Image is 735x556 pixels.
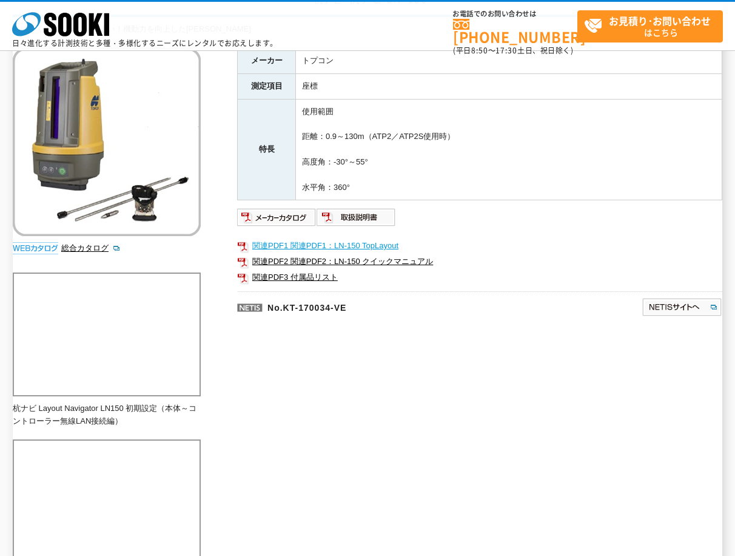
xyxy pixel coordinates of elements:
[317,208,396,227] img: 取扱説明書
[495,45,517,56] span: 17:30
[609,13,711,28] strong: お見積り･お問い合わせ
[238,99,296,200] th: 特長
[237,291,525,320] p: No.KT-170034-VE
[296,49,722,74] td: トプコン
[237,270,722,285] a: 関連PDF3 付属品リスト
[13,402,201,428] p: 杭ナビ Layout Navigator LN150 初期設定（本体～コントローラー無線LAN接続編）
[642,297,722,317] img: NETISサイトへ
[453,19,577,44] a: [PHONE_NUMBER]
[13,48,201,236] img: 杭ナビ LNｰ150
[577,10,723,42] a: お見積り･お問い合わせはこちら
[12,39,278,47] p: 日々進化する計測技術と多種・多様化するニーズにレンタルでお応えします。
[471,45,488,56] span: 8:50
[317,216,396,225] a: 取扱説明書
[453,10,577,18] span: お電話でのお問い合わせは
[237,238,722,254] a: 関連PDF1 関連PDF1：LN-150 TopLayout
[238,73,296,99] th: 測定項目
[237,208,317,227] img: メーカーカタログ
[13,242,58,254] img: webカタログ
[61,243,121,253] a: 総合カタログ
[453,45,573,56] span: (平日 ～ 土日、祝日除く)
[238,49,296,74] th: メーカー
[296,73,722,99] td: 座標
[237,254,722,270] a: 関連PDF2 関連PDF2：LN-150 クイックマニュアル
[296,99,722,200] td: 使用範囲 距離：0.9～130m（ATP2／ATP2S使用時） 高度角：-30°～55° 水平角：360°
[237,216,317,225] a: メーカーカタログ
[584,11,722,41] span: はこちら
